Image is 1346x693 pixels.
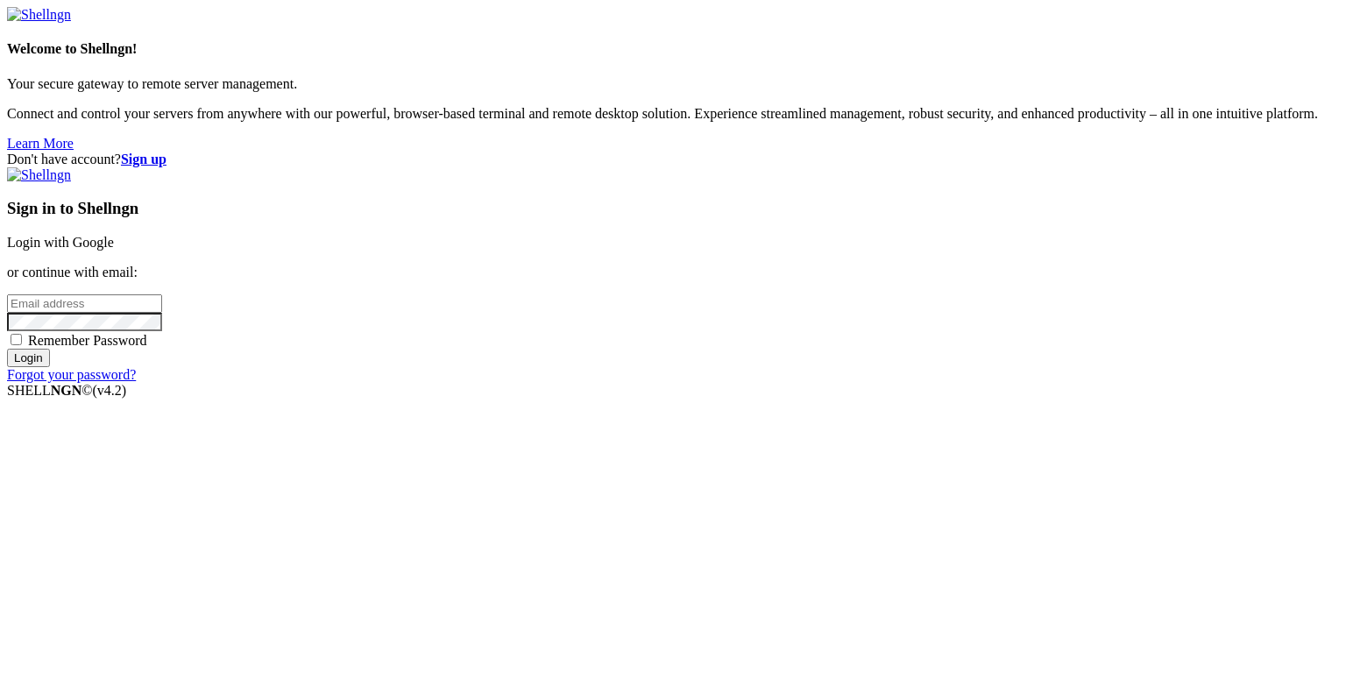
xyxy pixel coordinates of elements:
p: Your secure gateway to remote server management. [7,76,1339,92]
h3: Sign in to Shellngn [7,199,1339,218]
a: Learn More [7,136,74,151]
input: Remember Password [11,334,22,345]
b: NGN [51,383,82,398]
a: Login with Google [7,235,114,250]
img: Shellngn [7,167,71,183]
p: Connect and control your servers from anywhere with our powerful, browser-based terminal and remo... [7,106,1339,122]
h4: Welcome to Shellngn! [7,41,1339,57]
div: Don't have account? [7,152,1339,167]
a: Sign up [121,152,166,166]
span: Remember Password [28,333,147,348]
input: Login [7,349,50,367]
a: Forgot your password? [7,367,136,382]
p: or continue with email: [7,265,1339,280]
span: SHELL © [7,383,126,398]
input: Email address [7,294,162,313]
span: 4.2.0 [93,383,127,398]
img: Shellngn [7,7,71,23]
